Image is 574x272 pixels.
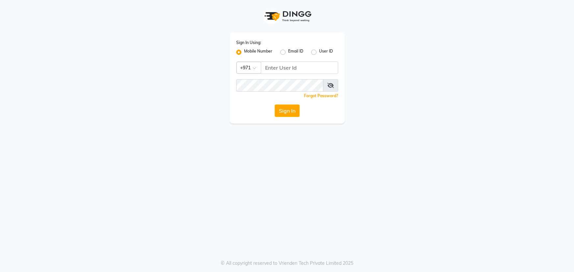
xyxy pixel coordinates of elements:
[261,7,313,26] img: logo1.svg
[275,104,300,117] button: Sign In
[288,48,303,56] label: Email ID
[244,48,272,56] label: Mobile Number
[261,61,338,74] input: Username
[304,93,338,98] a: Forgot Password?
[236,79,323,92] input: Username
[319,48,333,56] label: User ID
[236,40,261,46] label: Sign In Using:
